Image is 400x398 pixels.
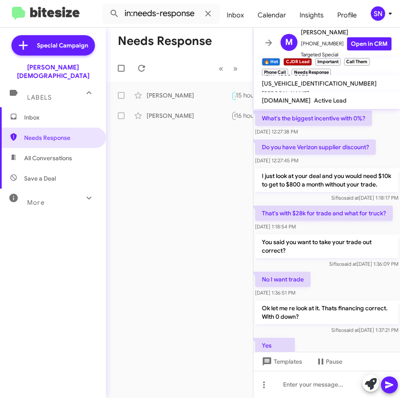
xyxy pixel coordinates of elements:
[262,90,309,97] span: [PERSON_NAME]
[285,36,293,49] span: M
[147,111,231,120] div: [PERSON_NAME]
[255,128,298,135] span: [DATE] 12:27:38 PM
[255,338,295,353] p: Yes
[255,272,311,287] p: No I want trade
[292,69,331,76] small: Needs Response
[344,58,369,66] small: Call Them
[147,91,231,100] div: [PERSON_NAME]
[371,6,385,21] div: SN
[231,90,236,100] div: I am just going to stick with my truck and I appreciate you working a deal
[262,69,288,76] small: Phone Call
[27,94,52,101] span: Labels
[27,199,44,206] span: More
[103,3,220,24] input: Search
[326,354,342,369] span: Pause
[37,41,88,50] span: Special Campaign
[262,58,280,66] small: 🔥 Hot
[255,289,295,296] span: [DATE] 1:36:51 PM
[24,174,56,183] span: Save a Deal
[24,154,72,162] span: All Conversations
[255,168,398,192] p: I just look at your deal and you would need $10k to get to $800 a month without your trade.
[253,354,309,369] button: Templates
[301,50,392,59] span: Targeted Special
[301,37,392,50] span: [PHONE_NUMBER]
[342,261,357,267] span: said at
[24,134,96,142] span: Needs Response
[255,139,376,155] p: Do you have Verizon supplier discount?
[255,157,298,164] span: [DATE] 12:27:45 PM
[329,261,398,267] span: Sifiso [DATE] 1:36:09 PM
[236,91,280,100] div: 15 hours ago
[301,27,392,37] span: [PERSON_NAME]
[228,60,243,77] button: Next
[364,6,391,21] button: SN
[331,195,398,201] span: Sifiso [DATE] 1:18:17 PM
[260,354,302,369] span: Templates
[293,3,331,28] a: Insights
[219,63,223,74] span: «
[231,111,236,120] div: Toyota Highlander
[255,206,393,221] p: That's with $28k for trade and what for truck?
[262,80,377,87] span: [US_VEHICLE_IDENTIFICATION_NUMBER]
[255,301,398,324] p: Ok let me re look at it. Thats financing correct. With 0 down?
[344,327,359,333] span: said at
[118,34,212,48] h1: Needs Response
[11,35,95,56] a: Special Campaign
[347,37,392,50] a: Open in CRM
[234,113,259,118] span: CJDR Lead
[255,223,296,230] span: [DATE] 1:18:54 PM
[283,58,311,66] small: CJDR Lead
[255,111,372,126] p: What's the biggest incentive with 0%?
[255,234,398,258] p: You said you want to take your trade out correct?
[251,3,293,28] a: Calendar
[220,3,251,28] a: Inbox
[233,63,238,74] span: »
[214,60,228,77] button: Previous
[331,3,364,28] a: Profile
[309,354,349,369] button: Pause
[236,111,280,120] div: 16 hours ago
[315,58,341,66] small: Important
[234,93,249,99] span: 🔥 Hot
[344,195,359,201] span: said at
[214,60,243,77] nav: Page navigation example
[331,327,398,333] span: Sifiso [DATE] 1:37:21 PM
[314,97,347,104] span: Active Lead
[262,97,311,104] span: [DOMAIN_NAME]
[24,113,96,122] span: Inbox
